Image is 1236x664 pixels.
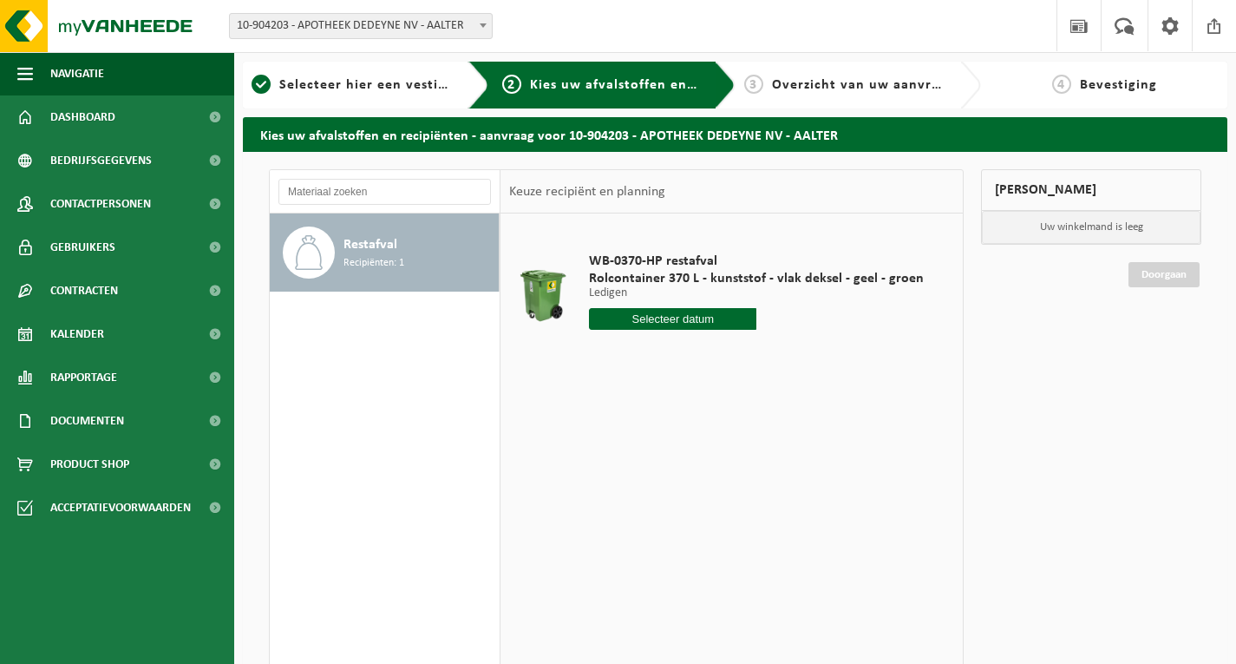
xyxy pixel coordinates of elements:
span: Dashboard [50,95,115,139]
span: Kies uw afvalstoffen en recipiënten [530,78,768,92]
span: 10-904203 - APOTHEEK DEDEYNE NV - AALTER [230,14,492,38]
a: 1Selecteer hier een vestiging [252,75,455,95]
span: Navigatie [50,52,104,95]
span: 3 [744,75,763,94]
span: Documenten [50,399,124,443]
span: 1 [252,75,271,94]
span: Selecteer hier een vestiging [279,78,467,92]
input: Materiaal zoeken [278,179,491,205]
span: Rapportage [50,356,117,399]
p: Uw winkelmand is leeg [982,211,1200,244]
div: Keuze recipiënt en planning [500,170,674,214]
span: Gebruikers [50,226,115,269]
span: Recipiënten: 1 [343,255,404,272]
span: Bedrijfsgegevens [50,139,152,182]
span: Product Shop [50,443,129,486]
a: Doorgaan [1128,262,1200,287]
span: Overzicht van uw aanvraag [772,78,955,92]
div: [PERSON_NAME] [981,169,1201,211]
span: Restafval [343,234,397,255]
span: Acceptatievoorwaarden [50,486,191,529]
h2: Kies uw afvalstoffen en recipiënten - aanvraag voor 10-904203 - APOTHEEK DEDEYNE NV - AALTER [243,117,1227,151]
input: Selecteer datum [589,308,756,330]
span: 2 [502,75,521,94]
span: Rolcontainer 370 L - kunststof - vlak deksel - geel - groen [589,270,924,287]
span: Bevestiging [1080,78,1157,92]
span: Contracten [50,269,118,312]
p: Ledigen [589,287,924,299]
button: Restafval Recipiënten: 1 [270,214,500,292]
span: 4 [1052,75,1071,94]
span: Kalender [50,312,104,356]
span: Contactpersonen [50,182,151,226]
span: WB-0370-HP restafval [589,253,924,270]
span: 10-904203 - APOTHEEK DEDEYNE NV - AALTER [229,13,493,39]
